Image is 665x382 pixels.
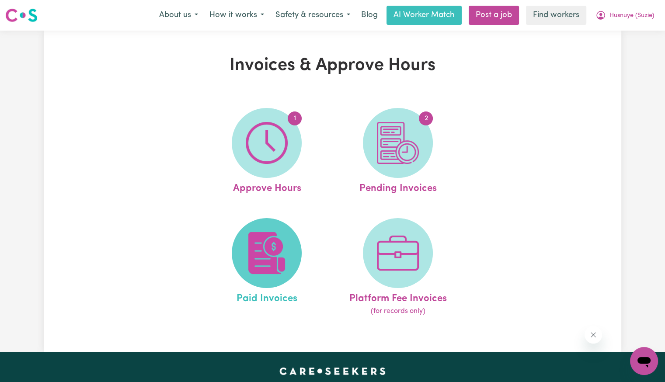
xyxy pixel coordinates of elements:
[386,6,462,25] a: AI Worker Match
[204,108,330,196] a: Approve Hours
[609,11,654,21] span: Husnuye (Suzie)
[585,326,602,344] iframe: Close message
[469,6,519,25] a: Post a job
[335,218,461,317] a: Platform Fee Invoices(for records only)
[371,306,425,316] span: (for records only)
[146,55,520,76] h1: Invoices & Approve Hours
[270,6,356,24] button: Safety & resources
[204,218,330,317] a: Paid Invoices
[349,288,447,306] span: Platform Fee Invoices
[288,111,302,125] span: 1
[5,6,53,13] span: Need any help?
[204,6,270,24] button: How it works
[630,347,658,375] iframe: Button to launch messaging window
[335,108,461,196] a: Pending Invoices
[359,178,437,196] span: Pending Invoices
[233,178,301,196] span: Approve Hours
[526,6,586,25] a: Find workers
[237,288,297,306] span: Paid Invoices
[590,6,660,24] button: My Account
[419,111,433,125] span: 2
[153,6,204,24] button: About us
[5,7,38,23] img: Careseekers logo
[279,368,386,375] a: Careseekers home page
[5,5,38,25] a: Careseekers logo
[356,6,383,25] a: Blog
